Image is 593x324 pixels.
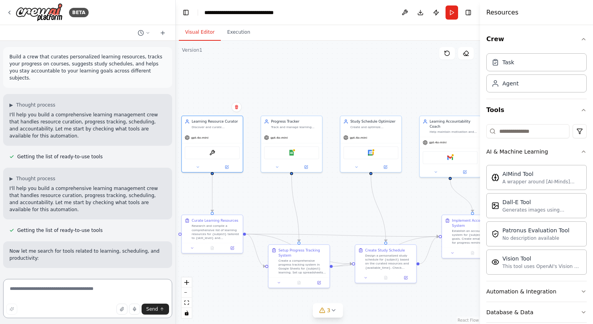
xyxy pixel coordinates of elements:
[135,28,153,38] button: Switch to previous chat
[502,170,582,178] div: AIMind Tool
[486,302,587,322] button: Database & Data
[491,230,499,238] img: PatronusEvalTool
[192,125,240,129] div: Discover and curate personalized learning resources for {subject} based on {learning_goals} and {...
[192,224,240,240] div: Research and compile a comprehensive list of learning resources for {subject} tailored to {skill_...
[9,102,13,108] span: ▶
[313,303,343,318] button: 3
[368,175,388,242] g: Edge from b37332bf-803a-46d9-aee9-92e17001a1a2 to ff602e5f-3cc5-4d27-bdff-24b172c928f1
[502,207,582,213] div: Generates images using OpenAI's Dall-E model.
[17,154,103,160] span: Getting the list of ready-to-use tools
[182,277,192,288] button: zoom in
[355,244,417,283] div: Create Study ScheduleDesign a personalized study schedule for {subject} based on the curated reso...
[16,102,55,108] span: Thought process
[451,169,478,175] button: Open in side panel
[192,119,240,124] div: Learning Resource Curator
[368,150,374,156] img: Google Calendar
[462,250,483,256] button: No output available
[333,234,438,268] g: Edge from 549cea7e-8c82-4c41-8f5f-41836880f628 to 829986b8-862e-41d7-8dad-c0a0e64d106b
[9,53,166,81] p: Build a crew that curates personalized learning resources, tracks your progress on courses, sugge...
[463,7,474,18] button: Hide right sidebar
[221,24,256,41] button: Execution
[486,99,587,121] button: Tools
[246,232,439,239] g: Edge from 7935682d-9092-4267-83a3-4fad98ff0f31 to 829986b8-862e-41d7-8dad-c0a0e64d106b
[502,226,569,234] div: Patronus Evaluation Tool
[486,148,548,156] div: AI & Machine Learning
[129,304,140,315] button: Click to speak your automation idea
[486,141,587,162] button: AI & Machine Learning
[429,119,478,129] div: Learning Accountability Coach
[9,176,13,182] span: ▶
[182,298,192,308] button: fit view
[278,248,327,258] div: Setup Progress Tracking System
[452,218,500,228] div: Implement Accountability System
[486,281,587,302] button: Automation & Integration
[289,175,302,242] g: Edge from f64d5b42-4d7c-4925-963e-c027913006a1 to 549cea7e-8c82-4c41-8f5f-41836880f628
[9,248,166,262] p: Now let me search for tools related to learning, scheduling, and productivity:
[191,136,208,139] span: gpt-4o-mini
[182,47,202,53] div: Version 1
[289,280,310,286] button: No output available
[502,198,582,206] div: Dall-E Tool
[311,280,327,286] button: Open in side panel
[179,24,221,41] button: Visual Editor
[142,304,169,315] button: Send
[202,245,223,251] button: No output available
[458,318,479,322] a: React Flow attribution
[181,215,243,253] div: Curate Learning ResourcesResearch and compile a comprehensive list of learning resources for {sub...
[271,125,319,129] div: Track and manage learning progress for {subject} courses and materials. Monitor completion rates,...
[246,232,265,269] g: Edge from 7935682d-9092-4267-83a3-4fad98ff0f31 to 549cea7e-8c82-4c41-8f5f-41836880f628
[486,8,518,17] h4: Resources
[224,245,240,251] button: Open in side panel
[502,255,582,262] div: Vision Tool
[420,234,439,266] g: Edge from ff602e5f-3cc5-4d27-bdff-24b172c928f1 to 829986b8-862e-41d7-8dad-c0a0e64d106b
[491,174,499,181] img: AIMindTool
[9,102,55,108] button: ▶Thought process
[182,288,192,298] button: zoom out
[146,306,158,312] span: Send
[278,259,327,274] div: Create a comprehensive progress tracking system in Google Sheets for {subject} learning. Set up s...
[268,244,330,288] div: Setup Progress Tracking SystemCreate a comprehensive progress tracking system in Google Sheets fo...
[486,162,587,281] div: AI & Machine Learning
[397,275,414,281] button: Open in side panel
[181,116,243,172] div: Learning Resource CuratorDiscover and curate personalized learning resources for {subject} based ...
[452,229,500,244] div: Establish an accountability system for {subject} learning goals. Create email templates for progr...
[16,3,63,22] img: Logo
[491,258,499,266] img: VisionTool
[350,119,398,124] div: Study Schedule Optimizer
[192,218,238,223] div: Curate Learning Resources
[502,58,514,66] div: Task
[486,50,587,99] div: Crew
[448,180,475,212] g: Edge from e0096875-29e3-48b7-8673-87920f7055d8 to 829986b8-862e-41d7-8dad-c0a0e64d106b
[9,176,55,182] button: ▶Thought process
[204,9,293,16] nav: breadcrumb
[340,116,402,172] div: Study Schedule OptimizerCreate and optimize personalized study schedules for {subject} based on {...
[502,80,518,87] div: Agent
[365,248,405,253] div: Create Study Schedule
[447,155,453,161] img: Gmail
[156,28,169,38] button: Start a new chat
[327,306,331,314] span: 3
[231,102,242,112] button: Delete node
[333,261,352,269] g: Edge from 549cea7e-8c82-4c41-8f5f-41836880f628 to ff602e5f-3cc5-4d27-bdff-24b172c928f1
[260,116,322,172] div: Progress TrackerTrack and manage learning progress for {subject} courses and materials. Monitor c...
[9,111,166,139] p: I'll help you build a comprehensive learning management crew that handles resource curation, prog...
[502,263,582,270] div: This tool uses OpenAI's Vision API to describe the contents of an image.
[6,304,17,315] button: Improve this prompt
[486,308,533,316] div: Database & Data
[350,136,367,139] span: gpt-4o-mini
[180,7,191,18] button: Hide left sidebar
[486,28,587,50] button: Crew
[375,275,397,281] button: No output available
[289,150,295,156] img: Google Sheets
[502,235,569,241] div: No description available
[182,277,192,318] div: React Flow controls
[502,179,582,185] div: A wrapper around [AI-Minds]([URL][DOMAIN_NAME]). Useful for when you need answers to questions fr...
[371,164,399,170] button: Open in side panel
[271,119,319,124] div: Progress Tracker
[442,215,504,259] div: Implement Accountability SystemEstablish an accountability system for {subject} learning goals. C...
[182,308,192,318] button: toggle interactivity
[491,202,499,210] img: DallETool
[292,164,320,170] button: Open in side panel
[69,8,89,17] div: BETA
[210,175,215,212] g: Edge from f0d77089-0d39-4c56-b73f-3f980dc0c4ef to 7935682d-9092-4267-83a3-4fad98ff0f31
